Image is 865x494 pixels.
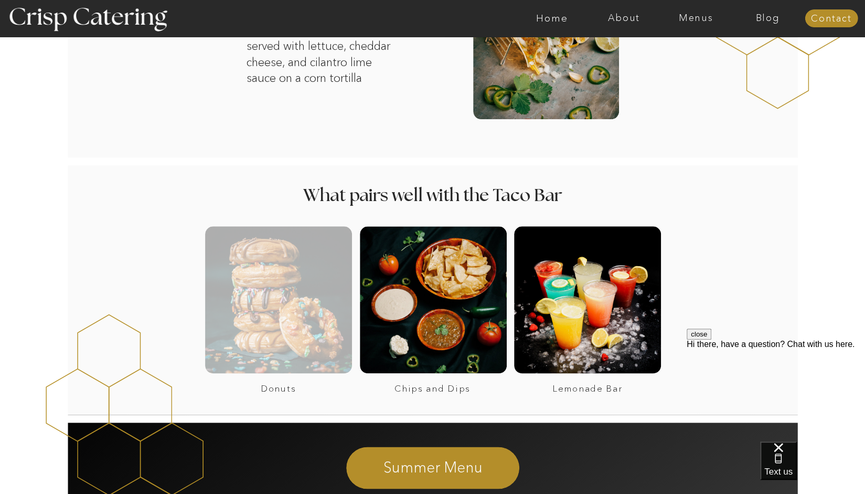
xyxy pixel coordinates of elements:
[238,187,628,207] h2: What pairs well with the Taco Bar
[361,384,504,394] a: Chips and Dips
[687,329,865,455] iframe: podium webchat widget prompt
[207,384,350,394] a: Donuts
[588,13,660,24] a: About
[247,22,400,93] p: Choice of chicken or pork served with lettuce, cheddar cheese, and cilantro lime sauce on a corn ...
[516,384,659,394] a: Lemonade Bar
[660,13,732,24] a: Menus
[732,13,804,24] a: Blog
[291,457,575,476] a: Summer Menu
[516,13,588,24] a: Home
[760,442,865,494] iframe: podium webchat widget bubble
[805,14,858,24] a: Contact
